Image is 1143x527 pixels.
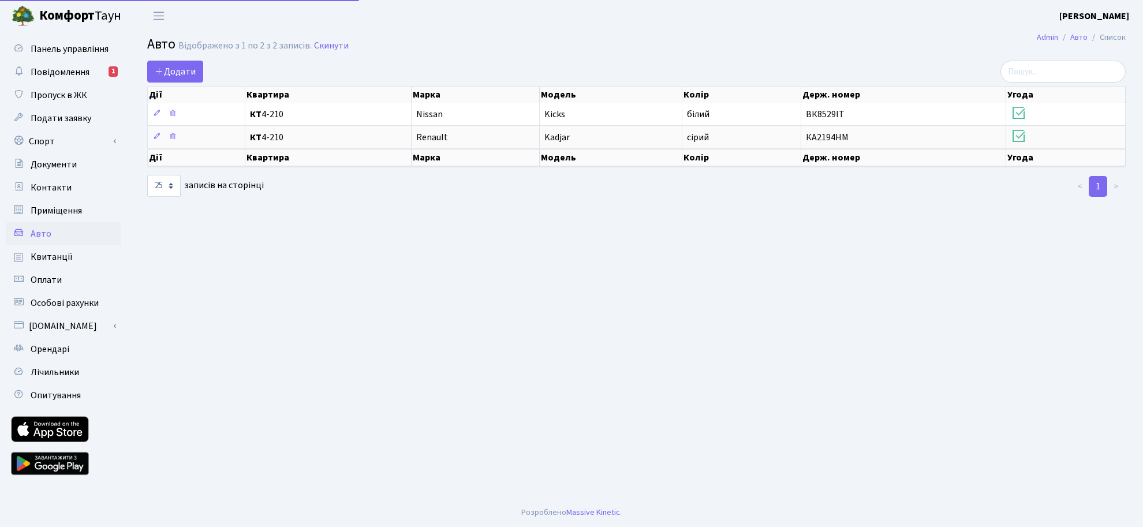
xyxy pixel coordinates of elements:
[39,6,95,25] b: Комфорт
[6,291,121,315] a: Особові рахунки
[31,204,82,217] span: Приміщення
[1037,31,1058,43] a: Admin
[6,176,121,199] a: Контакти
[1089,176,1107,197] a: 1
[6,384,121,407] a: Опитування
[148,149,245,166] th: Дії
[147,34,175,54] span: Авто
[6,268,121,291] a: Оплати
[416,131,448,144] span: Renault
[178,40,312,51] div: Відображено з 1 по 2 з 2 записів.
[250,133,406,142] span: 4-210
[245,87,412,103] th: Квартира
[1000,61,1126,83] input: Пошук...
[540,87,682,103] th: Модель
[31,343,69,356] span: Орендарі
[544,108,565,121] span: Kicks
[6,130,121,153] a: Спорт
[566,506,620,518] a: Massive Kinetic
[412,87,540,103] th: Марка
[682,149,801,166] th: Колір
[31,227,51,240] span: Авто
[250,108,262,121] b: КТ
[1059,10,1129,23] b: [PERSON_NAME]
[109,66,118,77] div: 1
[687,108,709,121] span: білий
[31,389,81,402] span: Опитування
[31,366,79,379] span: Лічильники
[147,61,203,83] a: Додати
[412,149,540,166] th: Марка
[31,66,89,79] span: Повідомлення
[144,6,173,25] button: Переключити навігацію
[1059,9,1129,23] a: [PERSON_NAME]
[148,87,245,103] th: Дії
[801,87,1006,103] th: Держ. номер
[147,175,181,197] select: записів на сторінці
[6,107,121,130] a: Подати заявку
[6,153,121,176] a: Документи
[1088,31,1126,44] li: Список
[1070,31,1088,43] a: Авто
[12,5,35,28] img: logo.png
[6,315,121,338] a: [DOMAIN_NAME]
[6,84,121,107] a: Пропуск в ЖК
[544,131,570,144] span: Kadjar
[31,297,99,309] span: Особові рахунки
[31,251,73,263] span: Квитанції
[806,131,849,144] span: КА2194НМ
[31,112,91,125] span: Подати заявку
[147,175,264,197] label: записів на сторінці
[6,361,121,384] a: Лічильники
[416,108,443,121] span: Nissan
[245,149,412,166] th: Квартира
[1006,87,1126,103] th: Угода
[250,131,262,144] b: КТ
[1006,149,1126,166] th: Угода
[6,61,121,84] a: Повідомлення1
[6,338,121,361] a: Орендарі
[540,149,682,166] th: Модель
[801,149,1006,166] th: Держ. номер
[521,506,622,519] div: Розроблено .
[155,65,196,78] span: Додати
[6,199,121,222] a: Приміщення
[31,181,72,194] span: Контакти
[1019,25,1143,50] nav: breadcrumb
[39,6,121,26] span: Таун
[6,245,121,268] a: Квитанції
[250,110,406,119] span: 4-210
[31,274,62,286] span: Оплати
[6,38,121,61] a: Панель управління
[31,158,77,171] span: Документи
[31,43,109,55] span: Панель управління
[6,222,121,245] a: Авто
[806,108,845,121] span: ВК8529ІТ
[31,89,87,102] span: Пропуск в ЖК
[314,40,349,51] a: Скинути
[682,87,801,103] th: Колір
[687,131,709,144] span: сірий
